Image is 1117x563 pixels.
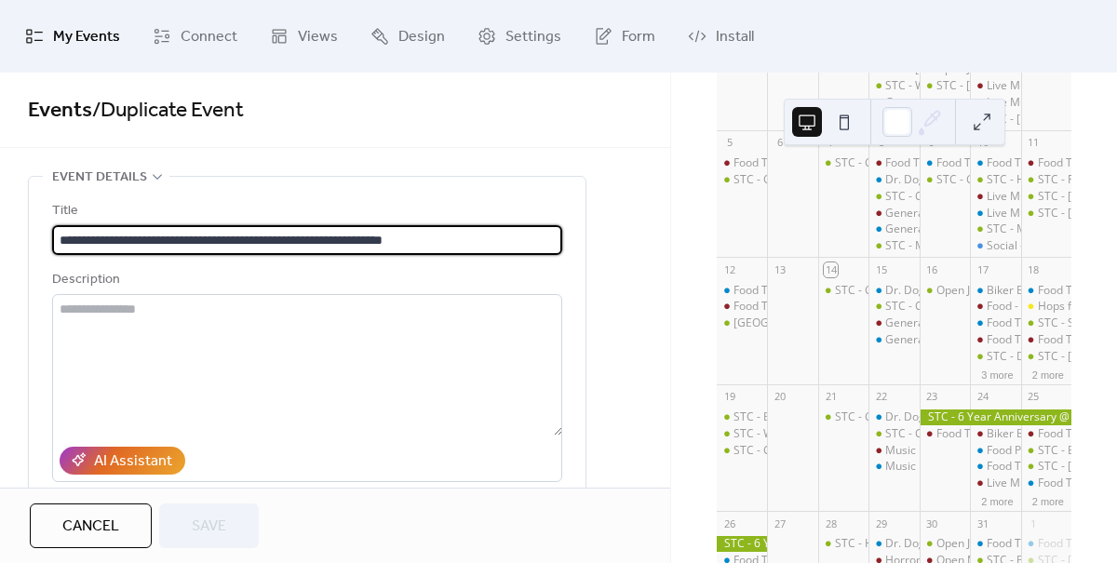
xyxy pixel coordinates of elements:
[716,22,754,52] span: Install
[874,390,888,404] div: 22
[1021,443,1071,459] div: STC - Brew Town Bites @ Sat Oct 25, 2025 2pm - 7pm (CDT)
[970,443,1020,459] div: Food Pop Up - Potates - Roselle @ Fri Oct 24, 2025 5pm - 9pm (CDT)
[818,283,868,299] div: STC - General Knowledge Trivia @ Tue Oct 14, 2025 7pm - 9pm (CDT)
[1021,459,1071,475] div: STC - Sam Wyatt solo @ Sat Oct 25, 2025 2pm - 5pm (CDT)
[60,447,185,475] button: AI Assistant
[976,516,989,530] div: 31
[717,172,767,188] div: STC - Outdoor Doggie Dining class @ 1pm - 2:30pm (CDT)
[674,7,768,65] a: Install
[1027,516,1041,530] div: 1
[717,299,767,315] div: Food Truck - Happy Times - Lemont @ Weekly from 12pm to 4pm on Sunday from Sun Oct 12 to Sun Oct ...
[976,262,989,276] div: 17
[920,155,970,171] div: Food Truck - Tacos Los Jarochitos - Roselle @ Thu Oct 9, 2025 5pm - 9pm (CDT)
[920,409,1071,425] div: STC - 6 Year Anniversary @ Thu Oct 23 - Sun Oct 26, 2025
[868,221,919,237] div: General Knowledge Trivia - Roselle @ Wed Oct 8, 2025 7pm - 9pm (CDT)
[1027,136,1041,150] div: 11
[970,349,1020,365] div: STC - Dark Horse Grill @ Fri Oct 17, 2025 5pm - 9pm (CDT)
[1021,155,1071,171] div: Food Truck - Cousins Maine Lobster - Lemont @ Sat Oct 11, 2025 12pm - 4pm (CDT)
[824,262,838,276] div: 14
[874,516,888,530] div: 29
[1025,492,1071,508] button: 2 more
[717,155,767,171] div: Food Truck - Tacos Los Jarochitos - Lemont @ Sun Oct 5, 2025 1pm - 4pm (CDT)
[622,22,655,52] span: Form
[970,155,1020,171] div: Food Truck - Uncle Cams Sandwiches - Roselle @ Fri Oct 10, 2025 5pm - 9pm (CDT)
[733,409,1000,425] div: STC - Brew Town Bites @ [DATE] 12pm - 5pm (CDT)
[868,78,919,94] div: STC - Wild Fries food truck @ Wed Oct 1, 2025 6pm - 9pm (CDT)
[976,390,989,404] div: 24
[824,390,838,404] div: 21
[464,7,575,65] a: Settings
[818,155,868,171] div: STC - General Knowledge Trivia @ Tue Oct 7, 2025 7pm - 9pm (CDT)
[11,7,134,65] a: My Events
[580,7,669,65] a: Form
[1025,366,1071,382] button: 2 more
[1021,476,1071,491] div: Food Truck - El Zorro Taco - Roselle @ Sat Oct 25, 2025 5pm - 9pm (CDT)
[970,189,1020,205] div: Live Music - Crawfords Daughter- Lemont @ Fri Oct 10, 2025 7pm - 10pm (CDT)
[52,167,147,189] span: Event details
[53,22,120,52] span: My Events
[30,503,152,548] button: Cancel
[733,172,1031,188] div: STC - Outdoor Doggie Dining class @ 1pm - 2:30pm (CDT)
[722,390,736,404] div: 19
[868,443,919,459] div: Music Bingo - Lemont @ Wed Oct 22, 2025 7pm - 9pm (CDT)
[1021,299,1071,315] div: Hops for Hope 5K & Brewfest @ Sat Oct 18, 2025 12pm - 4pm (CDT)
[94,450,172,473] div: AI Assistant
[920,78,970,94] div: STC - Gvs Italian Street Food @ Thu Oct 2, 2025 7pm - 9pm (CDT)
[970,315,1020,331] div: Food Truck - El Zorro Taco - Roselle @ Fri Oct 17, 2025 5pm - 9pm (CDT)
[970,206,1020,221] div: Live Music - Jeffery Constantine - Roselle @ Fri Oct 10, 2025 7pm - 10pm (CDT)
[1021,536,1071,552] div: Food Truck - Girls Got Balls - Roselle @ Sat Nov 1, 2025 2pm - 6pm (CDT)
[773,390,787,404] div: 20
[925,390,939,404] div: 23
[717,443,767,459] div: STC - Curated Collections Fall Maker's Market (indoor and... @ Sun Oct 19, 2025 12:30pm - 5:30pm ...
[970,332,1020,348] div: Food Truck - Happy Times - Lemont @ Fri Oct 17, 2025 5pm - 9pm (CDT)
[824,516,838,530] div: 28
[970,95,1020,111] div: Live Music - Ryan Cooper - Roselle @ Fri Oct 3, 2025 7pm - 10pm (CDT)
[925,262,939,276] div: 16
[722,262,736,276] div: 12
[722,136,736,150] div: 5
[505,22,561,52] span: Settings
[970,221,1020,237] div: STC - Miss Behavin' Band @ Fri Oct 10, 2025 7pm - 10pm (CDT)
[1021,172,1071,188] div: STC - Four Ds BBQ @ Sat Oct 11, 2025 12pm - 6pm (CDT)
[868,459,919,475] div: Music Bingo - Roselle @ Wed Oct 22, 2025 7pm - 9pm (CDT)
[868,172,919,188] div: Dr. Dog’s Food Truck - Roselle @ Weekly from 6pm to 9pm
[835,536,1105,552] div: STC - Horror Films Trivia @ [DATE] 7pm - 9pm (CDT)
[773,136,787,150] div: 6
[868,238,919,254] div: STC - Music Bingo hosted by Pollyanna's Sean Frazier @ Wed Oct 8, 2025 7pm - 9pm (CDT)
[62,516,119,538] span: Cancel
[970,78,1020,94] div: Live Music - Billy Denton - Lemont @ Fri Oct 3, 2025 7pm - 10pm (CDT)
[920,172,970,188] div: STC - Grunge Theme Night @ Thu Oct 9, 2025 8pm - 11pm (CDT)
[868,283,919,299] div: Dr. Dog’s Food Truck - Roselle @ Weekly from 6pm to 9pm
[970,238,1020,254] div: Social - Magician Pat Flanagan @ Fri Oct 10, 2025 8pm - 10:30pm (CDT)
[722,516,736,530] div: 26
[256,7,352,65] a: Views
[733,283,1079,299] div: Food Truck - Da Wing Wagon - Roselle @ [DATE] 12pm - 4pm (CDT)
[52,269,558,291] div: Description
[1027,262,1041,276] div: 18
[970,299,1020,315] div: Food - Windy City Burger Social Club - Lemont @ Fri Oct 17, 2025 5pm - 8pm (CDT)
[925,516,939,530] div: 30
[874,136,888,150] div: 8
[868,206,919,221] div: General Knowledge Trivia - Lemont @ Wed Oct 8, 2025 7pm - 9pm (CDT)
[974,492,1020,508] button: 2 more
[1027,390,1041,404] div: 25
[970,426,1020,442] div: Biker Burger Dude - Lemont @ Fri Oct 24, 2025 5pm - 6pm (CDT)
[970,172,1020,188] div: STC - Happy Lobster @ Fri Oct 10, 2025 5pm - 9pm (CDT)
[970,283,1020,299] div: Biker Burger Dude - Roselle @ Fri Oct 17, 2025 5pm - 6pm (CDT)
[1021,189,1071,205] div: STC - Terry Byrne @ Sat Oct 11, 2025 2pm - 5pm (CDT)
[920,283,970,299] div: Open Jam with Sam Wyatt @ STC @ Thu Oct 16, 2025 7pm - 11pm (CDT)
[868,426,919,442] div: STC - Charity Bike Ride with Sammy's Bikes @ Weekly from 6pm to 7:30pm on Wednesday from Wed May ...
[868,155,919,171] div: Food Truck - Happy Lobster - Lemont @ Wed Oct 8, 2025 5pm - 9pm (CDT)
[1021,206,1071,221] div: STC - Matt Keen Band @ Sat Oct 11, 2025 7pm - 10pm (CDT)
[970,476,1020,491] div: Live Music - John Boda - Lemont @ Fri Oct 24, 2025 7pm - 10pm (CDT)
[733,315,1021,331] div: [GEOGRAPHIC_DATA] Eats @ [DATE] 12pm - 6pm (CDT)
[824,136,838,150] div: 7
[920,426,970,442] div: Food Truck - Happy Lobster - Lemont @ Thu Oct 23, 2025 5pm - 8pm (CDT)
[717,409,767,425] div: STC - Brew Town Bites @ Sun Oct 19, 2025 12pm - 5pm (CDT)
[139,7,251,65] a: Connect
[868,95,919,111] div: General Knowledge Trivia - Lemont @ Wed Oct 1, 2025 7pm - 9pm (CDT)
[357,7,459,65] a: Design
[868,315,919,331] div: General Knowledge Trivia - Lemont @ Wed Oct 15, 2025 7pm - 9pm (CDT)
[92,90,244,131] span: / Duplicate Event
